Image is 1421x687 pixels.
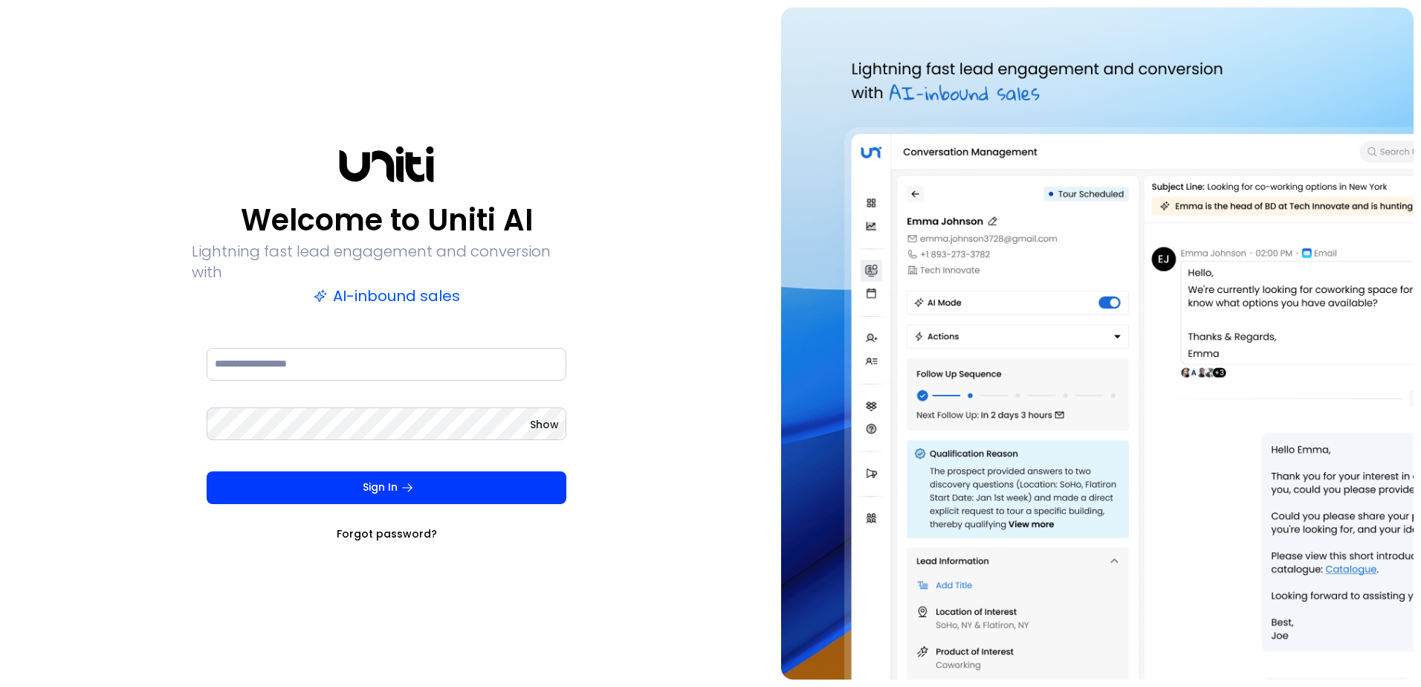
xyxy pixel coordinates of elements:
p: Welcome to Uniti AI [241,202,533,238]
button: Sign In [207,471,566,504]
p: AI-inbound sales [314,286,460,306]
button: Show [530,417,559,432]
img: auth-hero.png [781,7,1414,680]
p: Lightning fast lead engagement and conversion with [192,241,581,283]
a: Forgot password? [337,526,437,541]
